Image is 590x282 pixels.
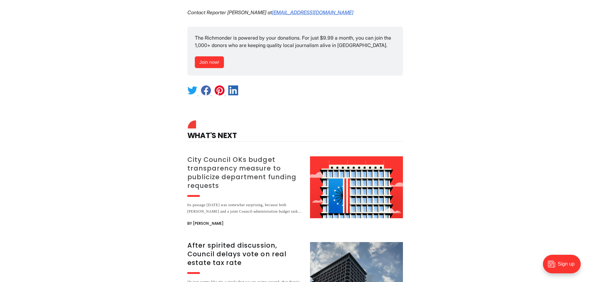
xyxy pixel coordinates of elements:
[310,156,403,218] img: City Council OKs budget transparency measure to publicize department funding requests
[187,9,272,15] em: Contact Reporter [PERSON_NAME] at
[187,156,403,227] a: City Council OKs budget transparency measure to publicize department funding requests Its passage...
[187,122,403,141] h4: What's Next
[187,220,224,227] span: By [PERSON_NAME]
[195,35,392,48] span: The Richmonder is powered by your donations. For just $9.99 a month, you can join the 1,000+ dono...
[538,252,590,282] iframe: portal-trigger
[195,56,224,68] a: Join now!
[272,9,353,15] a: [EMAIL_ADDRESS][DOMAIN_NAME]
[187,241,303,267] h3: After spirited discussion, Council delays vote on real estate tax rate
[187,202,303,215] div: Its passage [DATE] was somewhat surprising, because both [PERSON_NAME] and a joint Council-admini...
[187,155,303,190] h3: City Council OKs budget transparency measure to publicize department funding requests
